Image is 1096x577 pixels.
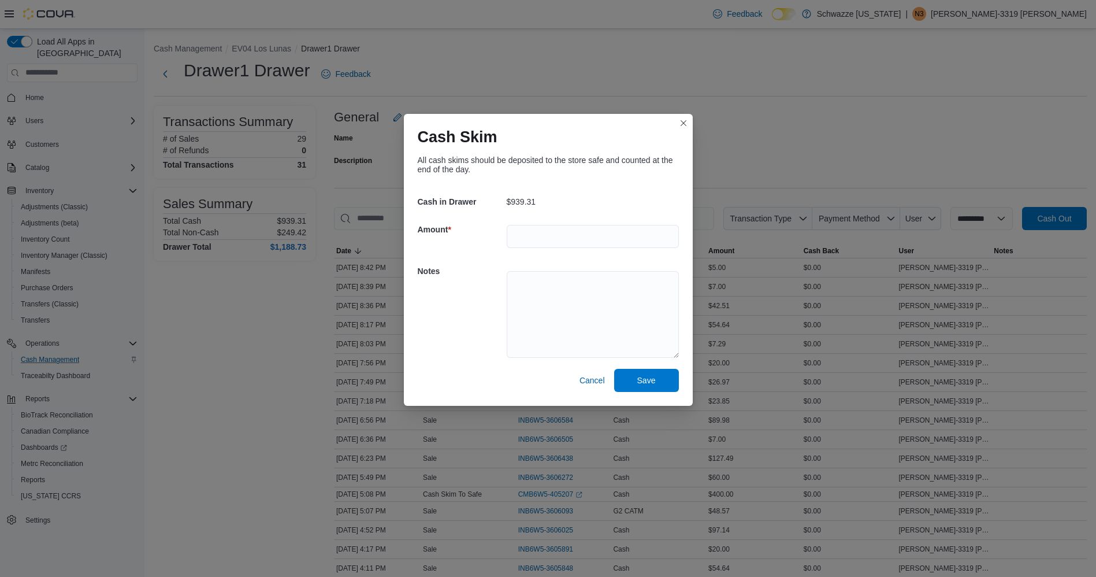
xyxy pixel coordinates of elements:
[418,190,504,213] h5: Cash in Drawer
[614,369,679,392] button: Save
[575,369,610,392] button: Cancel
[579,375,605,386] span: Cancel
[418,218,504,241] h5: Amount
[637,375,656,386] span: Save
[418,128,497,146] h1: Cash Skim
[677,116,690,130] button: Closes this modal window
[418,260,504,283] h5: Notes
[418,156,679,174] div: All cash skims should be deposited to the store safe and counted at the end of the day.
[507,197,536,206] p: $939.31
